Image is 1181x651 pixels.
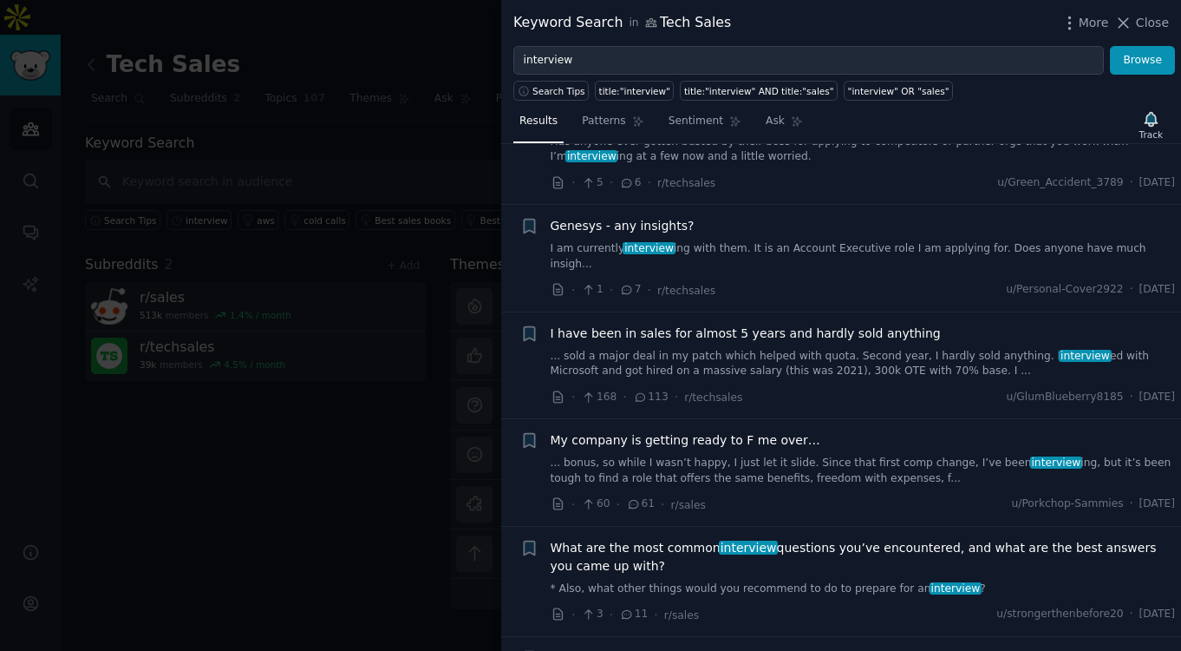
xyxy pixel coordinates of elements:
span: in [629,16,638,31]
a: Patterns [576,108,649,143]
span: More [1079,14,1109,32]
span: · [648,281,651,299]
a: I have been in sales for almost 5 years and hardly sold anything [551,325,941,343]
span: interview [623,242,675,254]
span: Patterns [582,114,625,129]
span: u/Personal-Cover2922 [1006,282,1123,298]
a: ... sold a major deal in my patch which helped with quota. Second year, I hardly sold anything. I... [551,349,1176,379]
span: · [610,606,613,624]
span: 3 [581,607,603,622]
span: [DATE] [1139,607,1175,622]
span: interview [719,541,778,555]
a: Sentiment [662,108,747,143]
span: interview [1059,350,1111,362]
span: r/techsales [684,391,742,404]
span: · [1130,607,1133,622]
a: Has anyone ever gotten busted by their boss for applying to competitors or partner orgs that you ... [551,135,1176,165]
span: 61 [626,496,655,512]
span: · [571,606,575,624]
span: 1 [581,282,603,298]
span: · [1130,390,1133,405]
span: 113 [633,390,669,405]
button: Close [1114,14,1169,32]
span: · [623,388,626,406]
span: interview [1030,457,1082,469]
span: · [610,281,613,299]
span: · [617,496,620,514]
span: · [661,496,664,514]
span: Sentiment [669,114,723,129]
div: Track [1139,128,1163,141]
a: What are the most commoninterviewquestions you’ve encountered, and what are the best answers you ... [551,539,1176,575]
span: 11 [619,607,648,622]
span: [DATE] [1139,496,1175,512]
span: u/GlumBlueberry8185 [1006,390,1123,405]
span: 168 [581,390,617,405]
div: title:"interview" [599,85,670,97]
a: "interview" OR "sales" [844,81,953,101]
span: r/techsales [657,177,715,189]
button: Track [1133,107,1169,143]
span: · [571,281,575,299]
button: More [1060,14,1109,32]
button: Browse [1110,46,1175,76]
span: · [1130,282,1133,298]
span: [DATE] [1139,175,1175,191]
span: 60 [581,496,610,512]
span: Results [519,114,558,129]
a: ... bonus, so while I wasn’t happy, I just let it slide. Since that first comp change, I’ve beeni... [551,456,1176,486]
span: [DATE] [1139,282,1175,298]
a: Results [513,108,564,143]
span: u/Green_Accident_3789 [997,175,1123,191]
a: Genesys - any insights? [551,217,695,235]
input: Try a keyword related to your business [513,46,1104,76]
div: "interview" OR "sales" [848,85,949,97]
span: · [571,174,575,192]
span: u/strongerthenbefore20 [996,607,1123,622]
div: title:"interview" AND title:"sales" [684,85,834,97]
span: interview [930,582,982,595]
span: r/techsales [657,285,715,297]
span: Search Tips [532,85,585,97]
span: r/sales [664,609,699,621]
span: · [610,174,613,192]
a: * Also, what other things would you recommend to do to prepare for aninterview? [551,582,1176,597]
span: [DATE] [1139,390,1175,405]
a: My company is getting ready to F me over… [551,431,820,450]
a: title:"interview" AND title:"sales" [680,81,838,101]
span: · [571,496,575,514]
button: Search Tips [513,81,589,101]
span: · [648,174,651,192]
a: title:"interview" [595,81,674,101]
span: r/sales [671,499,706,511]
span: · [675,388,678,406]
div: Keyword Search Tech Sales [513,12,731,34]
span: u/Porkchop-Sammies [1012,496,1124,512]
span: · [1130,496,1133,512]
a: Ask [760,108,809,143]
span: Ask [766,114,785,129]
a: I am currentlyinterviewing with them. It is an Account Executive role I am applying for. Does any... [551,241,1176,272]
span: 6 [619,175,641,191]
span: Close [1136,14,1169,32]
span: interview [565,150,617,162]
span: · [571,388,575,406]
span: What are the most common questions you’ve encountered, and what are the best answers you came up ... [551,539,1176,575]
span: 7 [619,282,641,298]
span: 5 [581,175,603,191]
span: · [654,606,657,624]
span: · [1130,175,1133,191]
